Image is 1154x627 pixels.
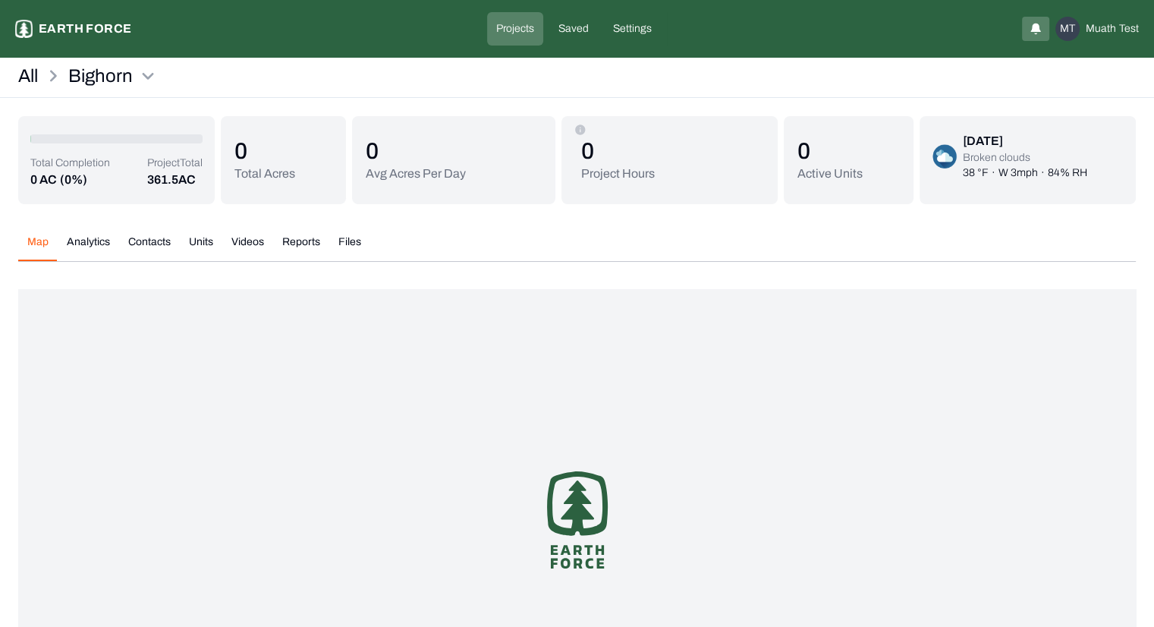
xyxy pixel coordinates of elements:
[68,64,133,88] p: Bighorn
[963,165,989,181] p: 38 °F
[604,12,661,46] a: Settings
[60,171,87,189] p: (0%)
[234,137,295,165] p: 0
[558,21,589,36] p: Saved
[58,235,119,261] button: Analytics
[1048,165,1087,181] p: 84% RH
[119,235,180,261] button: Contacts
[797,165,863,183] p: Active Units
[1055,17,1080,41] div: MT
[30,171,110,189] button: 0 AC(0%)
[15,20,33,38] img: earthforce-logo-white-uG4MPadI.svg
[581,137,655,165] p: 0
[797,137,863,165] p: 0
[222,235,273,261] button: Videos
[30,171,57,189] p: 0 AC
[147,171,203,189] p: 361.5 AC
[180,235,222,261] button: Units
[992,165,995,181] p: ·
[39,20,131,38] p: Earth force
[1086,21,1116,36] span: Muath
[963,132,1087,150] div: [DATE]
[549,12,598,46] a: Saved
[613,21,652,36] p: Settings
[18,235,58,261] button: Map
[1041,165,1045,181] p: ·
[581,165,655,183] p: Project Hours
[329,235,370,261] button: Files
[30,156,110,171] p: Total Completion
[273,235,329,261] button: Reports
[1119,21,1139,36] span: Test
[932,144,957,169] img: broken-clouds-DTxE7qw7.png
[234,165,295,183] p: Total Acres
[147,156,203,171] p: Project Total
[366,137,466,165] p: 0
[1055,17,1139,41] button: MTMuathTest
[998,165,1038,181] p: W 3mph
[487,12,543,46] a: Projects
[496,21,534,36] p: Projects
[366,165,466,183] p: Avg Acres Per Day
[18,64,38,88] a: All
[963,150,1087,165] p: Broken clouds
